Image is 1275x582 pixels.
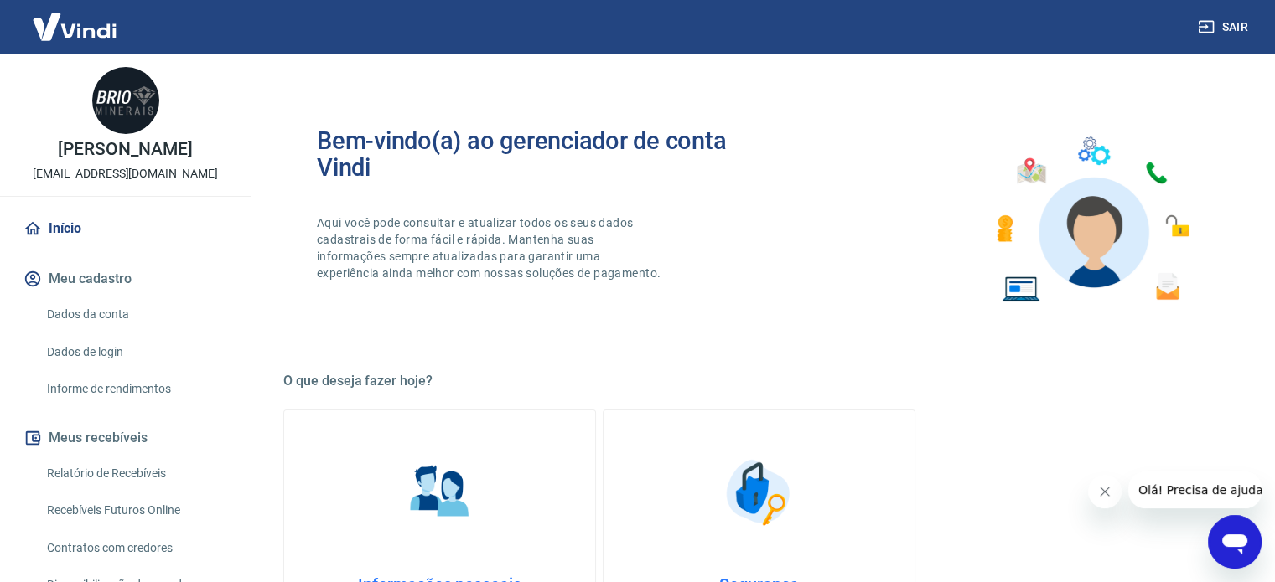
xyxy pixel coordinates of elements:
h2: Bem-vindo(a) ao gerenciador de conta Vindi [317,127,759,181]
p: Aqui você pode consultar e atualizar todos os seus dados cadastrais de forma fácil e rápida. Mant... [317,214,664,281]
a: Dados da conta [40,297,231,332]
h5: O que deseja fazer hoje? [283,373,1235,389]
button: Meus recebíveis [20,420,231,456]
a: Informe de rendimentos [40,372,231,406]
a: Dados de login [40,335,231,369]
a: Relatório de Recebíveis [40,456,231,491]
iframe: Fechar mensagem [1088,475,1122,508]
a: Início [20,210,231,247]
img: Vindi [20,1,129,52]
p: [EMAIL_ADDRESS][DOMAIN_NAME] [33,165,218,183]
iframe: Mensagem da empresa [1128,471,1262,508]
p: [PERSON_NAME] [58,141,192,158]
img: Informações pessoais [398,451,482,534]
img: 7e09d7a2-2c45-40e2-b710-5ac2aeb5c4e9.jpeg [92,67,159,134]
button: Sair [1195,12,1255,43]
button: Meu cadastro [20,260,231,297]
img: Segurança [718,451,801,534]
iframe: Botão para abrir a janela de mensagens [1208,515,1262,569]
a: Recebíveis Futuros Online [40,493,231,528]
img: Imagem de um avatar masculino com diversos icones exemplificando as funcionalidades do gerenciado... [982,127,1201,312]
span: Olá! Precisa de ajuda? [10,12,141,25]
a: Contratos com credores [40,531,231,565]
